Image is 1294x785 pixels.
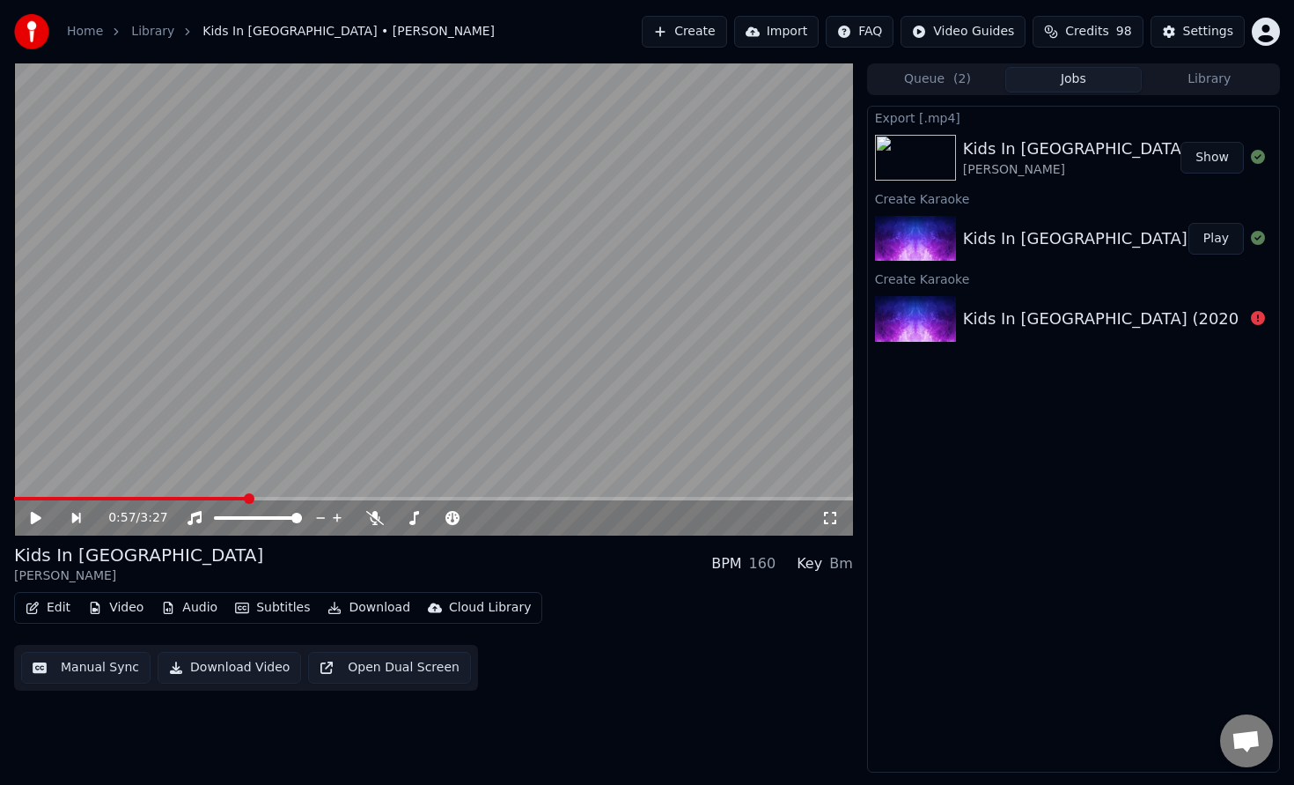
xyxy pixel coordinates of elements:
button: Audio [154,596,224,620]
button: Video Guides [901,16,1026,48]
span: Credits [1065,23,1108,41]
button: Download [320,596,417,620]
button: Play [1188,223,1244,255]
div: Export [.mp4] [868,107,1279,128]
img: youka [14,14,49,49]
span: Kids In [GEOGRAPHIC_DATA] • [PERSON_NAME] [202,23,495,41]
button: Import [734,16,819,48]
div: Kids In [GEOGRAPHIC_DATA] [14,543,263,567]
button: Credits98 [1033,16,1143,48]
button: Library [1142,67,1277,93]
button: Video [81,596,151,620]
button: Open Dual Screen [308,652,471,684]
button: Jobs [1005,67,1141,93]
div: [PERSON_NAME] [963,161,1187,179]
button: FAQ [826,16,893,48]
button: Subtitles [228,596,317,620]
button: Download Video [158,652,301,684]
div: 160 [749,553,776,574]
div: Create Karaoke [868,188,1279,209]
button: Edit [18,596,77,620]
nav: breadcrumb [67,23,495,41]
button: Create [642,16,727,48]
div: [PERSON_NAME] [14,567,263,585]
div: Bm [829,553,853,574]
button: Manual Sync [21,652,151,684]
div: Key [797,553,822,574]
span: 0:57 [108,509,136,527]
a: Library [131,23,174,41]
div: Create Karaoke [868,268,1279,289]
button: Queue [870,67,1005,93]
div: Kids In [GEOGRAPHIC_DATA] [963,137,1187,161]
a: Home [67,23,103,41]
span: ( 2 ) [953,70,971,88]
div: Cloud Library [449,599,531,617]
div: Settings [1183,23,1233,41]
span: 98 [1116,23,1132,41]
button: Settings [1151,16,1245,48]
div: BPM [711,553,741,574]
span: 3:27 [140,509,167,527]
button: Show [1180,142,1244,174]
div: Öppna chatt [1220,715,1273,767]
div: / [108,509,151,527]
